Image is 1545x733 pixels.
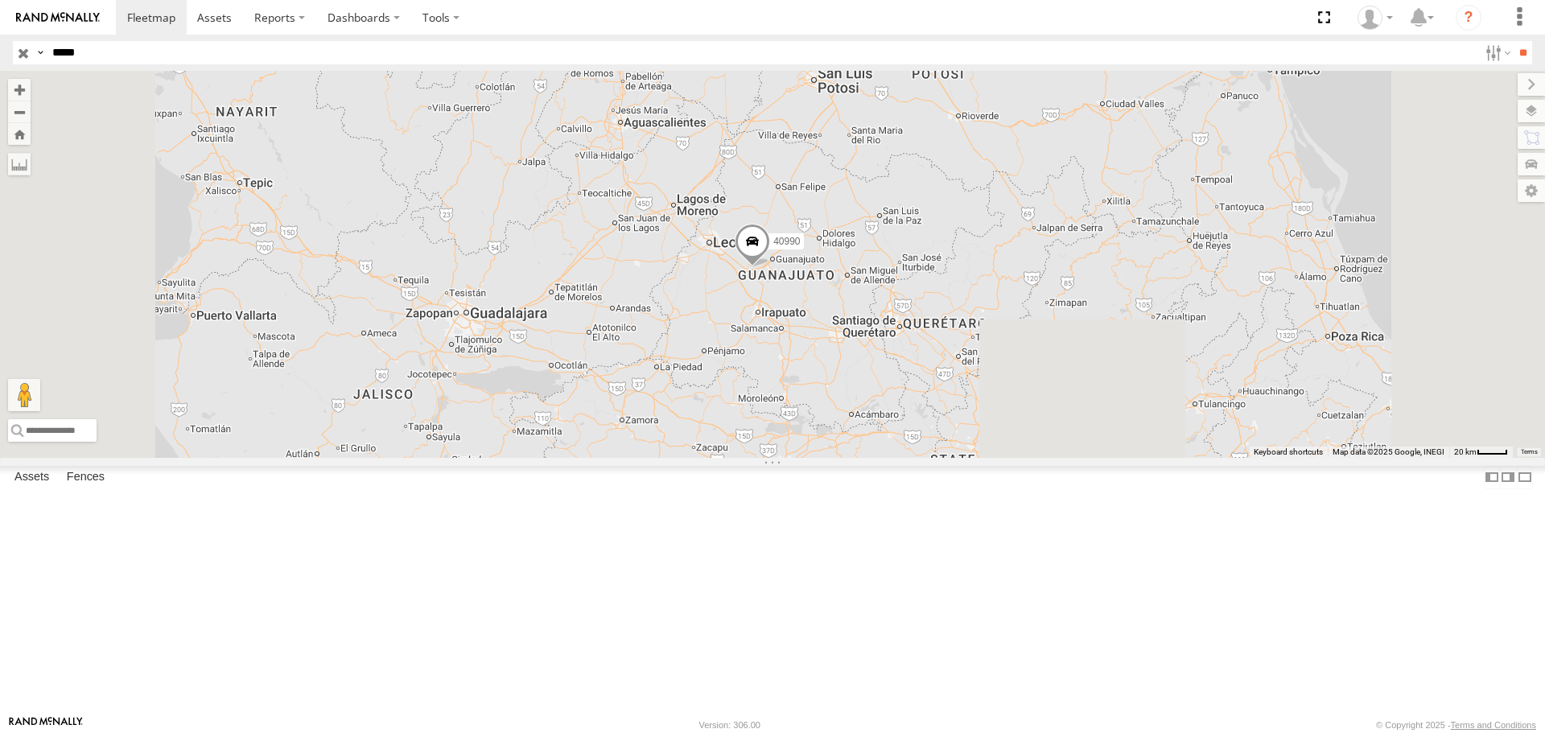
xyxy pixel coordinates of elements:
i: ? [1456,5,1481,31]
img: rand-logo.svg [16,12,100,23]
label: Measure [8,153,31,175]
button: Zoom out [8,101,31,123]
label: Hide Summary Table [1517,466,1533,489]
button: Drag Pegman onto the map to open Street View [8,379,40,411]
div: © Copyright 2025 - [1376,720,1536,730]
a: Terms (opens in new tab) [1521,448,1538,455]
label: Map Settings [1518,179,1545,202]
label: Fences [59,467,113,489]
a: Terms and Conditions [1451,720,1536,730]
label: Dock Summary Table to the Right [1500,466,1516,489]
label: Assets [6,467,57,489]
a: Visit our Website [9,717,83,733]
span: 20 km [1454,447,1477,456]
button: Zoom Home [8,123,31,145]
label: Search Filter Options [1479,41,1514,64]
label: Dock Summary Table to the Left [1484,466,1500,489]
button: Keyboard shortcuts [1254,447,1323,458]
label: Search Query [34,41,47,64]
div: Juan Oropeza [1352,6,1399,30]
button: Zoom in [8,79,31,101]
span: Map data ©2025 Google, INEGI [1333,447,1444,456]
div: Version: 306.00 [699,720,760,730]
button: Map Scale: 20 km per 35 pixels [1449,447,1513,458]
span: 40990 [773,236,800,247]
